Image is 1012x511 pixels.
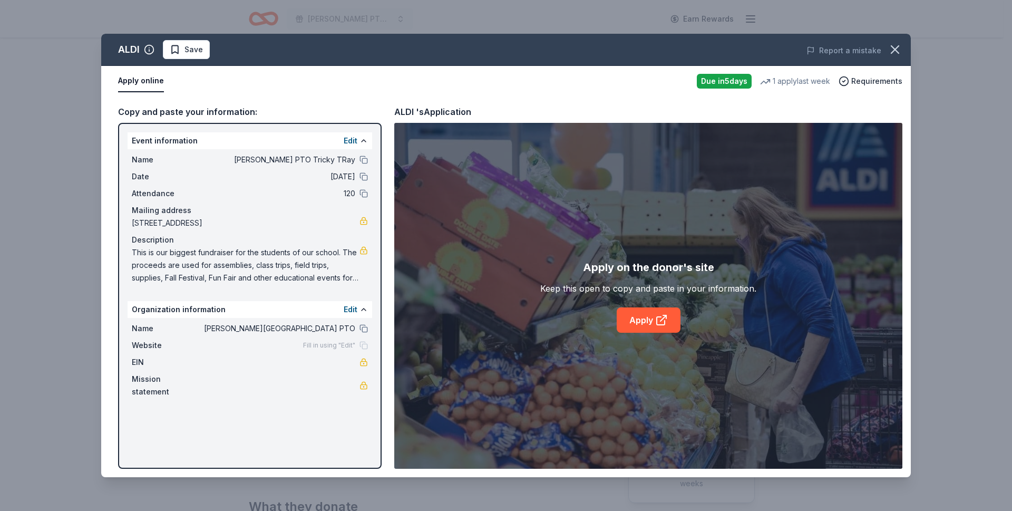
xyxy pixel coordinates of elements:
[344,303,357,316] button: Edit
[118,105,382,119] div: Copy and paste your information:
[132,170,202,183] span: Date
[132,153,202,166] span: Name
[132,373,202,398] span: Mission statement
[394,105,471,119] div: ALDI 's Application
[806,44,881,57] button: Report a mistake
[851,75,902,88] span: Requirements
[202,322,355,335] span: [PERSON_NAME][GEOGRAPHIC_DATA] PTO
[540,282,756,295] div: Keep this open to copy and paste in your information.
[184,43,203,56] span: Save
[132,322,202,335] span: Name
[132,204,368,217] div: Mailing address
[202,153,355,166] span: [PERSON_NAME] PTO Tricky TRay
[617,307,680,333] a: Apply
[132,356,202,369] span: EIN
[132,246,359,284] span: This is our biggest fundraiser for the students of our school. The proceeds are used for assembli...
[202,170,355,183] span: [DATE]
[163,40,210,59] button: Save
[583,259,714,276] div: Apply on the donor's site
[132,187,202,200] span: Attendance
[839,75,902,88] button: Requirements
[303,341,355,350] span: Fill in using "Edit"
[697,74,752,89] div: Due in 5 days
[128,132,372,149] div: Event information
[118,41,140,58] div: ALDI
[344,134,357,147] button: Edit
[132,234,368,246] div: Description
[128,301,372,318] div: Organization information
[202,187,355,200] span: 120
[760,75,830,88] div: 1 apply last week
[132,339,202,352] span: Website
[132,217,359,229] span: [STREET_ADDRESS]
[118,70,164,92] button: Apply online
